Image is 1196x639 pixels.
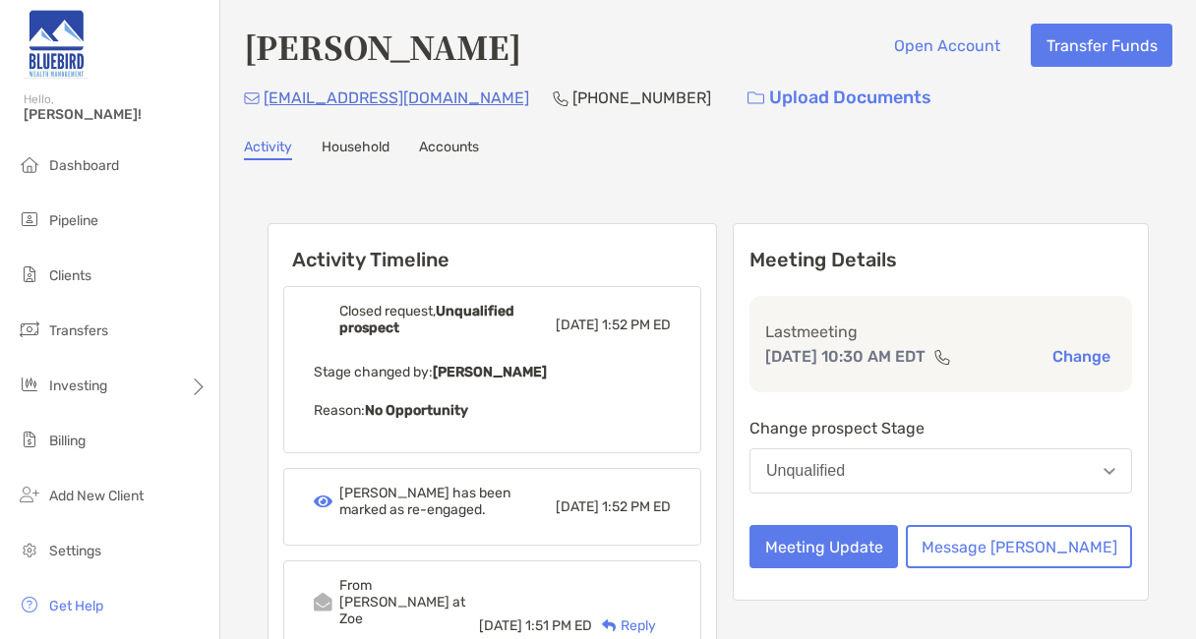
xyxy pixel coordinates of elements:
[556,498,599,515] span: [DATE]
[1031,24,1172,67] button: Transfer Funds
[244,139,292,160] a: Activity
[749,416,1132,440] p: Change prospect Stage
[314,398,671,423] p: Reason:
[18,373,41,396] img: investing icon
[602,317,671,333] span: 1:52 PM ED
[49,212,98,229] span: Pipeline
[602,619,617,632] img: Reply icon
[365,402,468,419] b: No Opportunity
[49,157,119,174] span: Dashboard
[269,224,716,271] h6: Activity Timeline
[49,322,108,339] span: Transfers
[244,92,260,104] img: Email Icon
[18,152,41,176] img: dashboard icon
[906,525,1132,568] button: Message [PERSON_NAME]
[18,483,41,506] img: add_new_client icon
[339,303,556,336] div: Closed request,
[18,593,41,616] img: get-help icon
[49,378,107,394] span: Investing
[553,90,568,106] img: Phone Icon
[1104,468,1115,475] img: Open dropdown arrow
[49,543,101,559] span: Settings
[433,364,547,380] b: [PERSON_NAME]
[339,577,479,627] div: From [PERSON_NAME] at Zoe
[24,106,208,123] span: [PERSON_NAME]!
[314,360,671,384] p: Stage changed by:
[479,617,522,634] span: [DATE]
[339,303,514,336] b: Unqualified prospect
[49,488,144,504] span: Add New Client
[419,139,479,160] a: Accounts
[244,24,521,69] h4: [PERSON_NAME]
[18,318,41,341] img: transfers icon
[314,593,332,611] img: Event icon
[314,311,332,329] img: Event icon
[339,485,556,518] div: [PERSON_NAME] has been marked as re-engaged.
[322,139,389,160] a: Household
[592,615,656,636] div: Reply
[749,248,1132,272] p: Meeting Details
[18,262,41,286] img: clients icon
[765,319,1116,344] p: Last meeting
[556,317,599,333] span: [DATE]
[735,77,944,119] a: Upload Documents
[49,433,86,449] span: Billing
[24,8,89,79] img: Zoe Logo
[747,91,764,105] img: button icon
[765,344,926,369] p: [DATE] 10:30 AM EDT
[264,86,529,110] p: [EMAIL_ADDRESS][DOMAIN_NAME]
[314,495,332,508] img: Event icon
[18,428,41,451] img: billing icon
[18,538,41,561] img: settings icon
[18,207,41,231] img: pipeline icon
[572,86,711,110] p: [PHONE_NUMBER]
[878,24,1015,67] button: Open Account
[602,498,671,515] span: 1:52 PM ED
[749,525,898,568] button: Meeting Update
[749,448,1132,494] button: Unqualified
[766,462,845,480] div: Unqualified
[525,617,592,634] span: 1:51 PM ED
[49,267,91,284] span: Clients
[49,598,103,614] span: Get Help
[933,349,951,365] img: communication type
[1046,346,1116,367] button: Change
